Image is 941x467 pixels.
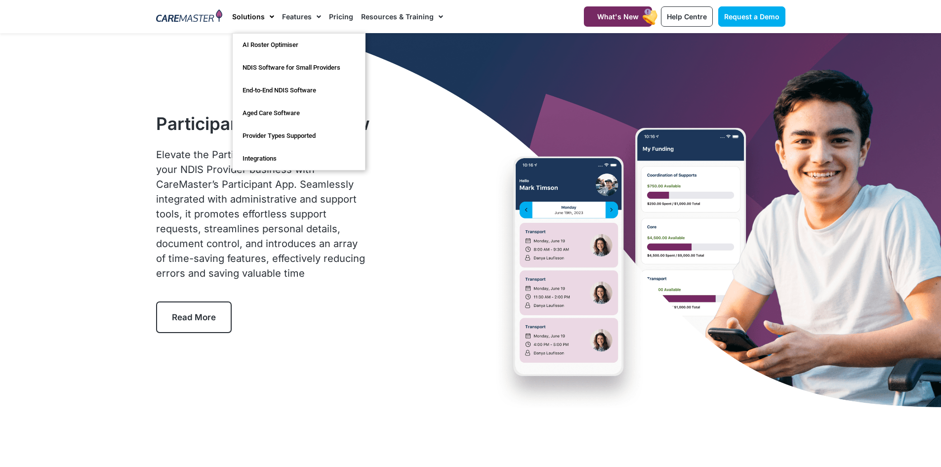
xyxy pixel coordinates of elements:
a: Read More [156,301,232,333]
span: Request a Demo [724,12,779,21]
a: Provider Types Supported [233,125,365,147]
span: Read More [172,312,216,322]
a: What's New [584,6,652,27]
h1: Participant App Overview [156,113,370,134]
span: Help Centre [667,12,707,21]
img: CareMaster Logo [156,9,223,24]
a: Aged Care Software [233,102,365,125]
span: Elevate the Participant experience within your NDIS Provider business with CareMaster’s Participa... [156,149,365,279]
ul: Solutions [232,33,366,170]
a: Request a Demo [718,6,785,27]
a: Integrations [233,147,365,170]
a: NDIS Software for Small Providers [233,56,365,79]
a: AI Roster Optimiser [233,34,365,56]
span: What's New [597,12,639,21]
a: Help Centre [661,6,713,27]
a: End-to-End NDIS Software [233,79,365,102]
